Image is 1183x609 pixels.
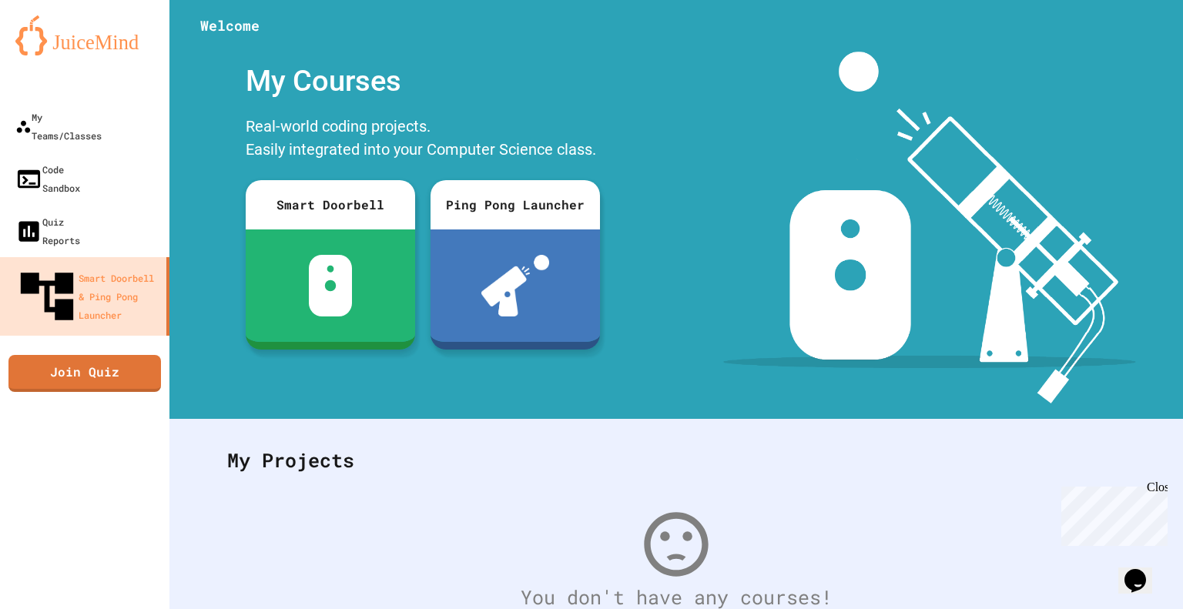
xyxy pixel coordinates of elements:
[431,180,600,229] div: Ping Pong Launcher
[1118,547,1168,594] iframe: chat widget
[481,255,550,316] img: ppl-with-ball.png
[1055,480,1168,546] iframe: chat widget
[212,430,1141,490] div: My Projects
[238,111,608,169] div: Real-world coding projects. Easily integrated into your Computer Science class.
[6,6,106,98] div: Chat with us now!Close
[15,265,160,328] div: Smart Doorbell & Ping Pong Launcher
[309,255,353,316] img: sdb-white.svg
[246,180,415,229] div: Smart Doorbell
[15,108,102,145] div: My Teams/Classes
[15,15,154,55] img: logo-orange.svg
[8,355,161,392] a: Join Quiz
[723,52,1136,403] img: banner-image-my-projects.png
[15,160,80,197] div: Code Sandbox
[238,52,608,111] div: My Courses
[15,212,80,249] div: Quiz Reports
